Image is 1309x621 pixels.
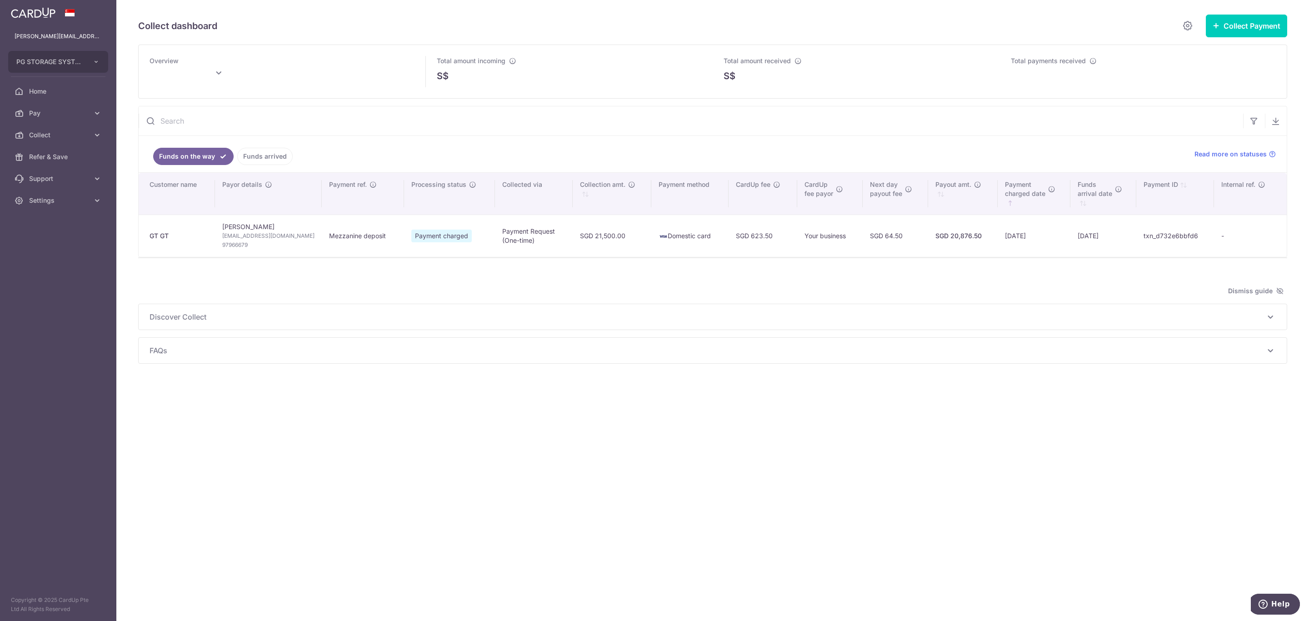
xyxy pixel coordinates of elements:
[651,173,729,215] th: Payment method
[804,180,833,198] span: CardUp fee payor
[863,173,928,215] th: Next daypayout fee
[29,109,89,118] span: Pay
[29,174,89,183] span: Support
[573,215,651,257] td: SGD 21,500.00
[411,230,472,242] span: Payment charged
[237,148,293,165] a: Funds arrived
[998,173,1070,215] th: Paymentcharged date : activate to sort column ascending
[736,180,770,189] span: CardUp fee
[495,173,572,215] th: Collected via
[1251,594,1300,616] iframe: Opens a widget where you can find more information
[215,215,322,257] td: [PERSON_NAME]
[138,19,217,33] h5: Collect dashboard
[659,232,668,241] img: visa-sm-192604c4577d2d35970c8ed26b86981c2741ebd56154ab54ad91a526f0f24972.png
[1136,173,1214,215] th: Payment ID: activate to sort column ascending
[8,51,108,73] button: PG STORAGE SYSTEMS PTE. LTD.
[20,6,39,15] span: Help
[139,173,215,215] th: Customer name
[150,311,1276,322] p: Discover Collect
[329,180,367,189] span: Payment ref.
[139,106,1243,135] input: Search
[573,173,651,215] th: Collection amt. : activate to sort column ascending
[651,215,729,257] td: Domestic card
[1005,180,1045,198] span: Payment charged date
[153,148,234,165] a: Funds on the way
[29,196,89,205] span: Settings
[150,231,208,240] div: GT GT
[1136,215,1214,257] td: txn_d732e6bbfd6
[580,180,625,189] span: Collection amt.
[729,173,797,215] th: CardUp fee
[222,180,262,189] span: Payor details
[1221,180,1255,189] span: Internal ref.
[437,69,449,83] span: S$
[29,130,89,140] span: Collect
[928,173,998,215] th: Payout amt. : activate to sort column ascending
[1206,15,1287,37] button: Collect Payment
[150,311,1265,322] span: Discover Collect
[863,215,928,257] td: SGD 64.50
[998,215,1070,257] td: [DATE]
[1214,215,1287,257] td: -
[1214,173,1287,215] th: Internal ref.
[724,57,791,65] span: Total amount received
[404,173,495,215] th: Processing status
[724,69,735,83] span: S$
[437,57,505,65] span: Total amount incoming
[1194,150,1267,159] span: Read more on statuses
[11,7,55,18] img: CardUp
[935,231,991,240] div: SGD 20,876.50
[29,152,89,161] span: Refer & Save
[15,32,102,41] p: [PERSON_NAME][EMAIL_ADDRESS][PERSON_NAME][DOMAIN_NAME]
[150,345,1265,356] span: FAQs
[322,215,404,257] td: Mezzanine deposit
[495,215,572,257] td: Payment Request (One-time)
[16,57,84,66] span: PG STORAGE SYSTEMS PTE. LTD.
[1228,285,1284,296] span: Dismiss guide
[870,180,902,198] span: Next day payout fee
[222,240,315,250] span: 97966679
[411,180,466,189] span: Processing status
[222,231,315,240] span: [EMAIL_ADDRESS][DOMAIN_NAME]
[150,345,1276,356] p: FAQs
[729,215,797,257] td: SGD 623.50
[322,173,404,215] th: Payment ref.
[1070,215,1136,257] td: [DATE]
[935,180,971,189] span: Payout amt.
[1194,150,1276,159] a: Read more on statuses
[797,215,863,257] td: Your business
[1011,57,1086,65] span: Total payments received
[29,87,89,96] span: Home
[150,57,179,65] span: Overview
[1070,173,1136,215] th: Fundsarrival date : activate to sort column ascending
[797,173,863,215] th: CardUpfee payor
[215,173,322,215] th: Payor details
[1078,180,1112,198] span: Funds arrival date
